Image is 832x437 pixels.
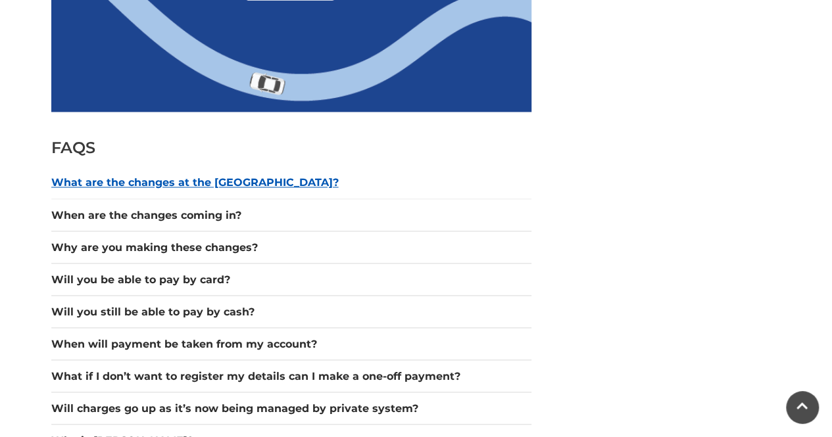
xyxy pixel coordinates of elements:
[51,336,531,352] button: When will payment be taken from my account?
[51,304,531,319] button: Will you still be able to pay by cash?
[51,207,531,223] button: When are the changes coming in?
[51,138,96,157] span: FAQS
[51,175,531,191] button: What are the changes at the [GEOGRAPHIC_DATA]?
[51,239,531,255] button: Why are you making these changes?
[51,368,531,384] button: What if I don’t want to register my details can I make a one-off payment?
[51,271,531,287] button: Will you be able to pay by card?
[51,400,531,416] button: Will charges go up as it’s now being managed by private system?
